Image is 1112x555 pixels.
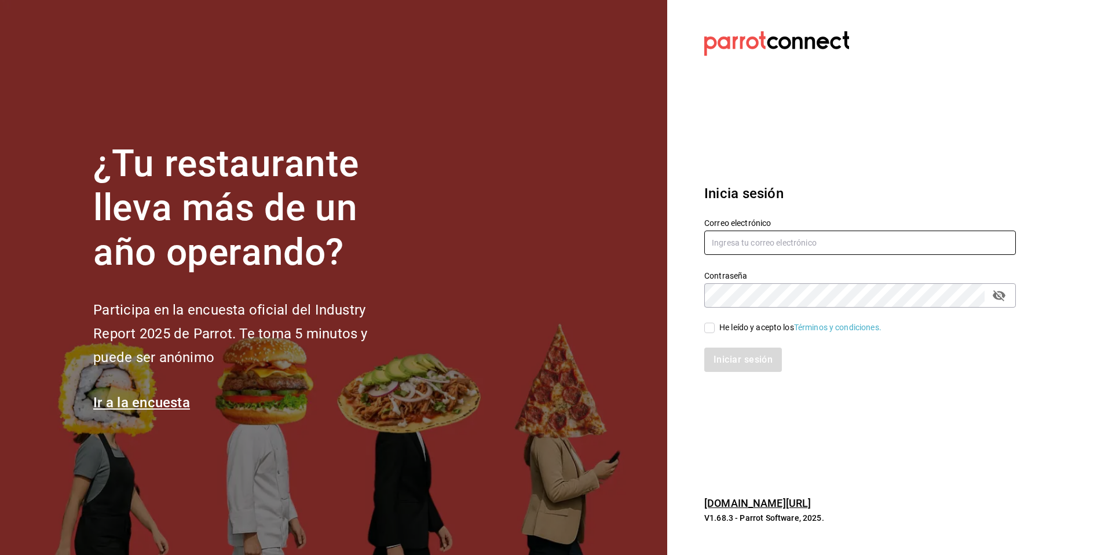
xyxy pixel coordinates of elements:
[719,322,881,334] div: He leído y acepto los
[93,298,406,369] h2: Participa en la encuesta oficial del Industry Report 2025 de Parrot. Te toma 5 minutos y puede se...
[704,497,811,509] a: [DOMAIN_NAME][URL]
[704,231,1016,255] input: Ingresa tu correo electrónico
[989,286,1009,305] button: passwordField
[794,323,881,332] a: Términos y condiciones.
[704,271,1016,279] label: Contraseña
[93,395,190,411] a: Ir a la encuesta
[93,142,406,275] h1: ¿Tu restaurante lleva más de un año operando?
[704,218,1016,227] label: Correo electrónico
[704,183,1016,204] h3: Inicia sesión
[704,512,1016,524] p: V1.68.3 - Parrot Software, 2025.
